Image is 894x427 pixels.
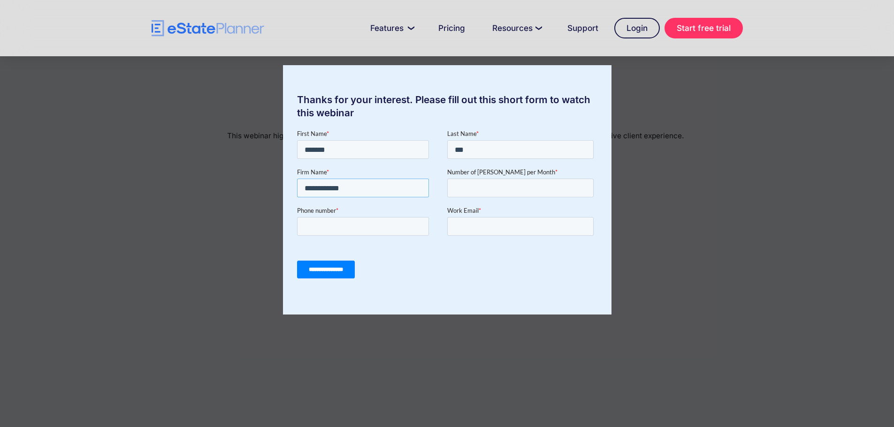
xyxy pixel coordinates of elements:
[359,19,422,37] a: Features
[665,18,743,38] a: Start free trial
[481,19,551,37] a: Resources
[556,19,610,37] a: Support
[283,93,611,120] div: Thanks for your interest. Please fill out this short form to watch this webinar
[152,20,264,37] a: home
[297,129,597,286] iframe: Form 0
[614,18,660,38] a: Login
[427,19,476,37] a: Pricing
